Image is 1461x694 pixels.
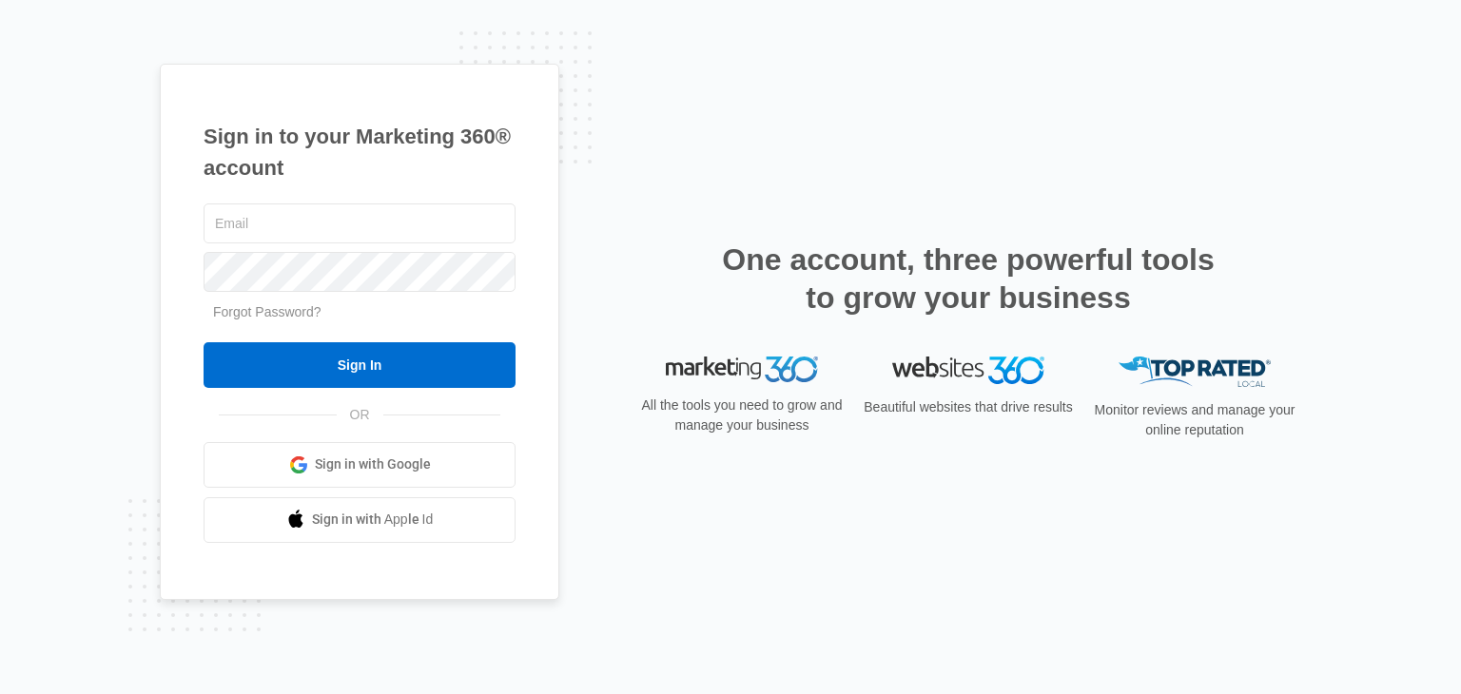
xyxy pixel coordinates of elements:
input: Email [204,203,516,243]
img: Top Rated Local [1119,357,1271,388]
a: Sign in with Google [204,442,516,488]
p: All the tools you need to grow and manage your business [635,395,848,435]
a: Sign in with Apple Id [204,497,516,543]
p: Beautiful websites that drive results [862,397,1075,417]
img: Websites 360 [892,357,1044,384]
span: OR [337,405,383,425]
img: Marketing 360 [666,357,818,383]
span: Sign in with Google [315,454,431,474]
span: Sign in with Apple Id [312,510,434,530]
a: Forgot Password? [213,304,321,319]
h1: Sign in to your Marketing 360® account [204,121,516,183]
input: Sign In [204,342,516,388]
p: Monitor reviews and manage your online reputation [1088,400,1301,440]
h2: One account, three powerful tools to grow your business [716,241,1220,317]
